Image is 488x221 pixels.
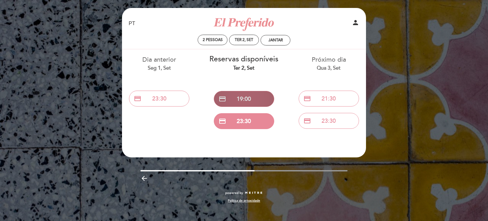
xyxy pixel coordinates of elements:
span: credit_card [303,117,311,125]
div: Jantar [268,38,283,43]
button: credit_card 19:00 [214,91,274,107]
div: Seg 1, set [122,65,197,72]
div: Reservas disponíveis [207,54,282,72]
button: credit_card 23:30 [129,91,189,107]
a: El Preferido [204,15,284,32]
div: Ter 2, set [207,65,282,72]
div: Ter 2, set [235,38,253,42]
button: credit_card 23:30 [299,113,359,129]
span: credit_card [303,95,311,102]
a: powered by [225,191,263,195]
div: Próximo dia [291,55,366,72]
button: credit_card 21:30 [299,91,359,107]
img: MEITRE [245,191,263,195]
button: credit_card 23:30 [214,113,274,129]
span: credit_card [134,95,141,102]
a: Política de privacidade [228,198,260,203]
div: Qua 3, set [291,65,366,72]
span: 2 pessoas [203,38,223,42]
span: credit_card [219,95,226,103]
div: Dia anterior [122,55,197,72]
span: powered by [225,191,243,195]
button: person [352,19,359,29]
i: person [352,19,359,26]
i: arrow_backward [140,175,148,182]
span: credit_card [219,117,226,125]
